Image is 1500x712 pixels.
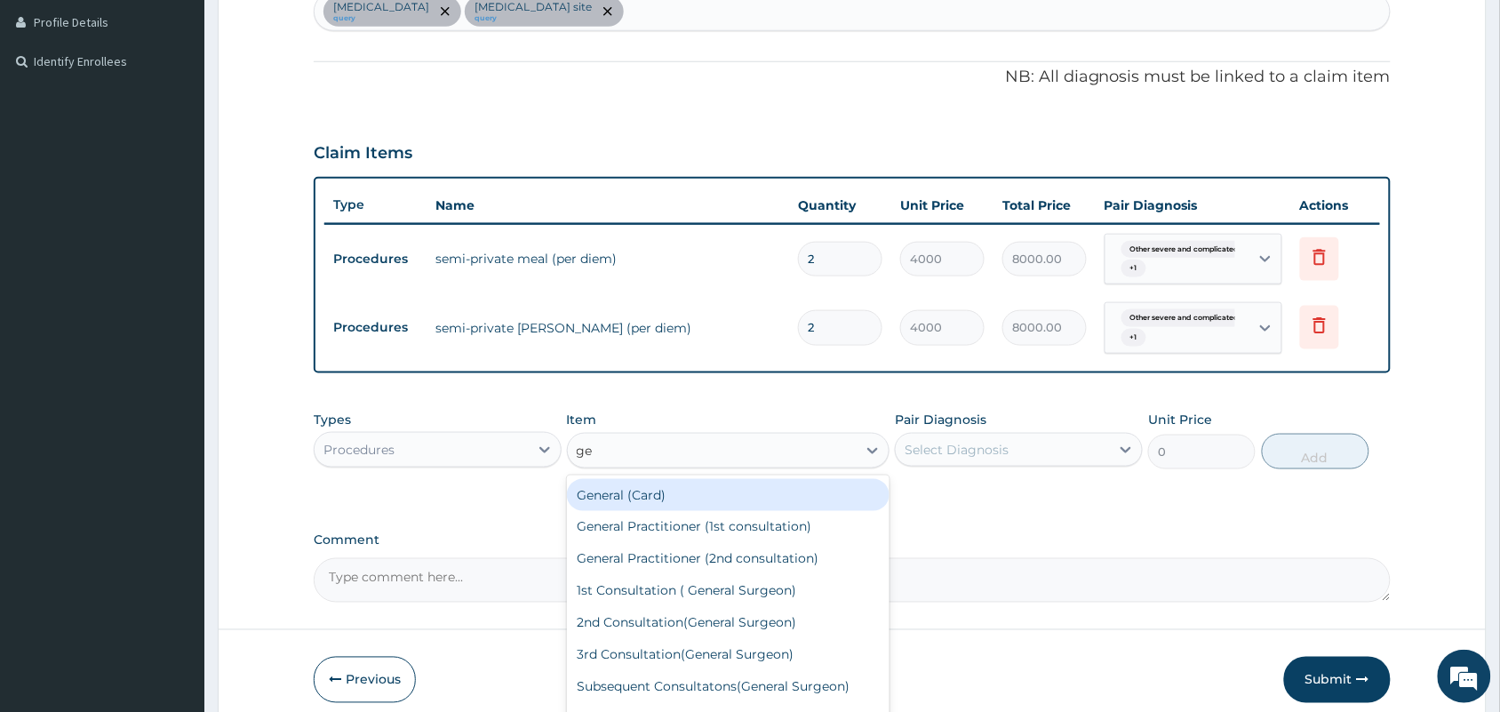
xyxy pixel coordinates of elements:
label: Item [567,411,597,428]
span: Other severe and complicated P... [1121,241,1261,259]
div: 2nd Consultation(General Surgeon) [567,607,890,639]
button: Add [1262,434,1369,469]
div: General Practitioner (2nd consultation) [567,543,890,575]
div: General (Card) [567,479,890,511]
td: Procedures [324,243,427,276]
div: Procedures [323,441,395,459]
span: + 1 [1121,260,1146,277]
label: Pair Diagnosis [895,411,986,428]
img: d_794563401_company_1708531726252_794563401 [33,89,72,133]
div: General Practitioner (1st consultation) [567,511,890,543]
span: Other severe and complicated P... [1121,309,1261,327]
th: Type [324,188,427,221]
small: query [475,14,592,23]
th: Total Price [993,188,1096,223]
button: Submit [1284,657,1391,703]
p: NB: All diagnosis must be linked to a claim item [314,66,1391,89]
div: 3rd Consultation(General Surgeon) [567,639,890,671]
th: Quantity [789,188,891,223]
button: Previous [314,657,416,703]
div: Minimize live chat window [291,9,334,52]
span: + 1 [1121,329,1146,347]
span: We're online! [103,224,245,404]
label: Unit Price [1148,411,1212,428]
th: Actions [1291,188,1380,223]
div: 1st Consultation ( General Surgeon) [567,575,890,607]
label: Types [314,412,351,428]
td: semi-private meal (per diem) [427,241,789,276]
td: semi-private [PERSON_NAME] (per diem) [427,310,789,346]
textarea: Type your message and hit 'Enter' [9,485,339,548]
td: Procedures [324,311,427,344]
label: Comment [314,533,1391,548]
div: Subsequent Consultatons(General Surgeon) [567,671,890,703]
div: Select Diagnosis [905,441,1009,459]
th: Name [427,188,789,223]
span: remove selection option [600,4,616,20]
th: Pair Diagnosis [1096,188,1291,223]
h3: Claim Items [314,144,412,164]
span: remove selection option [437,4,453,20]
th: Unit Price [891,188,993,223]
div: Chat with us now [92,100,299,123]
small: query [333,14,429,23]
